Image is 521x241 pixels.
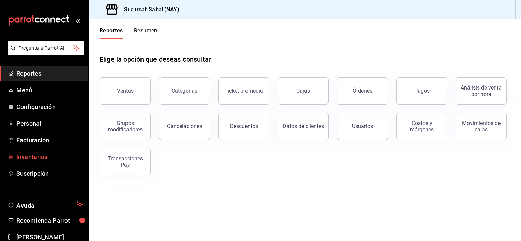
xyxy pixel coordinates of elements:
[456,77,507,105] button: Análisis de venta por hora
[16,200,74,208] span: Ayuda
[100,54,211,64] h1: Elige la opción que deseas consultar
[414,87,430,94] div: Pagos
[396,77,447,105] button: Pagos
[230,123,258,129] div: Descuentos
[353,87,372,94] div: Órdenes
[283,123,324,129] div: Datos de clientes
[224,87,263,94] div: Ticket promedio
[100,77,151,105] button: Ventas
[218,77,269,105] button: Ticket promedio
[278,113,329,140] button: Datos de clientes
[456,113,507,140] button: Movimientos de cajas
[218,113,269,140] button: Descuentos
[16,102,83,111] span: Configuración
[159,113,210,140] button: Cancelaciones
[16,216,83,225] span: Recomienda Parrot
[75,18,80,23] button: open_drawer_menu
[460,84,502,97] div: Análisis de venta por hora
[5,49,84,57] a: Pregunta a Parrot AI
[134,27,158,39] button: Resumen
[100,148,151,175] button: Transacciones Pay
[100,27,158,39] div: navigation tabs
[100,27,123,39] button: Reportes
[337,113,388,140] button: Usuarios
[401,120,443,133] div: Costos y márgenes
[337,77,388,105] button: Órdenes
[296,87,310,94] div: Cajas
[104,120,146,133] div: Grupos modificadores
[16,135,83,145] span: Facturación
[396,113,447,140] button: Costos y márgenes
[352,123,373,129] div: Usuarios
[16,85,83,95] span: Menú
[8,41,84,55] button: Pregunta a Parrot AI
[460,120,502,133] div: Movimientos de cajas
[16,169,83,178] span: Suscripción
[100,113,151,140] button: Grupos modificadores
[117,87,134,94] div: Ventas
[104,155,146,168] div: Transacciones Pay
[16,152,83,161] span: Inventarios
[167,123,202,129] div: Cancelaciones
[278,77,329,105] button: Cajas
[119,5,179,14] h3: Sucursal: Sabal (NAY)
[16,119,83,128] span: Personal
[18,45,73,52] span: Pregunta a Parrot AI
[16,69,83,78] span: Reportes
[172,87,197,94] div: Categorías
[159,77,210,105] button: Categorías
